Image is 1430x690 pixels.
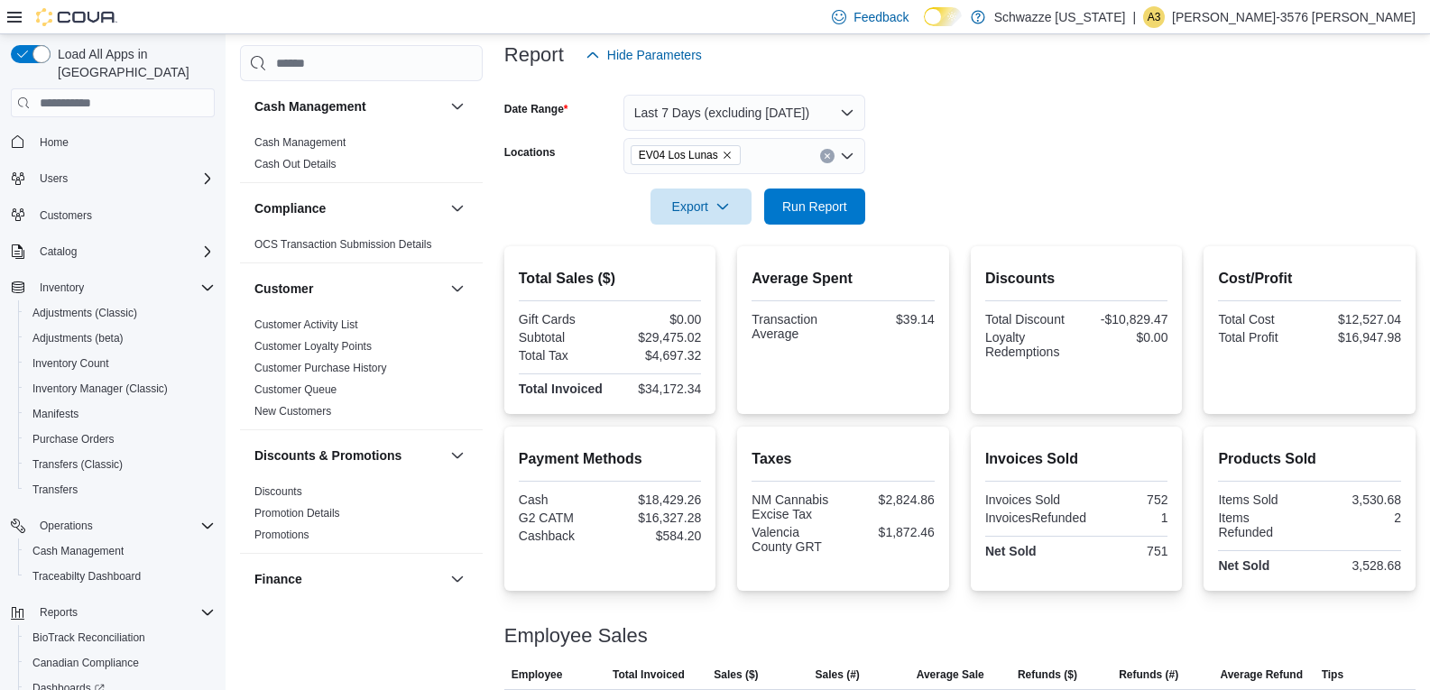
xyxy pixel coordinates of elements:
[25,302,215,324] span: Adjustments (Classic)
[1119,667,1178,682] span: Refunds (#)
[1322,667,1343,682] span: Tips
[4,239,222,264] button: Catalog
[254,484,302,499] span: Discounts
[752,268,935,290] h2: Average Spent
[32,130,215,152] span: Home
[519,348,606,363] div: Total Tax
[254,280,443,298] button: Customer
[4,128,222,154] button: Home
[614,382,701,396] div: $34,172.34
[1218,511,1305,539] div: Items Refunded
[994,6,1126,28] p: Schwazze [US_STATE]
[752,448,935,470] h2: Taxes
[1314,492,1401,507] div: 3,530.68
[254,446,443,465] button: Discounts & Promotions
[650,189,752,225] button: Export
[614,529,701,543] div: $584.20
[853,8,909,26] span: Feedback
[815,667,859,682] span: Sales (#)
[25,566,215,587] span: Traceabilty Dashboard
[1080,544,1167,558] div: 751
[1218,448,1401,470] h2: Products Sold
[18,564,222,589] button: Traceabilty Dashboard
[25,428,215,450] span: Purchase Orders
[1080,330,1167,345] div: $0.00
[504,44,564,66] h3: Report
[254,318,358,331] a: Customer Activity List
[614,511,701,525] div: $16,327.28
[254,238,432,251] a: OCS Transaction Submission Details
[985,330,1073,359] div: Loyalty Redemptions
[25,327,215,349] span: Adjustments (beta)
[25,540,215,562] span: Cash Management
[254,136,346,149] a: Cash Management
[607,46,702,64] span: Hide Parameters
[32,515,215,537] span: Operations
[32,432,115,446] span: Purchase Orders
[1314,511,1401,525] div: 2
[25,652,146,674] a: Canadian Compliance
[519,448,702,470] h2: Payment Methods
[1314,312,1401,327] div: $12,527.04
[847,312,935,327] div: $39.14
[36,8,117,26] img: Cova
[752,525,839,554] div: Valencia County GRT
[32,277,91,299] button: Inventory
[504,625,648,647] h3: Employee Sales
[1172,6,1416,28] p: [PERSON_NAME]-3576 [PERSON_NAME]
[32,241,215,262] span: Catalog
[254,317,358,332] span: Customer Activity List
[840,149,854,163] button: Open list of options
[240,314,483,429] div: Customer
[519,330,606,345] div: Subtotal
[18,650,222,676] button: Canadian Compliance
[504,102,568,116] label: Date Range
[32,656,139,670] span: Canadian Compliance
[752,492,839,521] div: NM Cannabis Excise Tax
[240,234,483,262] div: Compliance
[1220,667,1303,682] span: Average Refund
[1143,6,1165,28] div: Alexis-3576 Garcia-Ortega
[18,300,222,326] button: Adjustments (Classic)
[51,45,215,81] span: Load All Apps in [GEOGRAPHIC_DATA]
[25,479,85,501] a: Transfers
[25,403,215,425] span: Manifests
[254,199,443,217] button: Compliance
[254,339,372,354] span: Customer Loyalty Points
[578,37,709,73] button: Hide Parameters
[18,351,222,376] button: Inventory Count
[25,566,148,587] a: Traceabilty Dashboard
[32,457,123,472] span: Transfers (Classic)
[254,361,387,375] span: Customer Purchase History
[25,454,215,475] span: Transfers (Classic)
[519,312,606,327] div: Gift Cards
[1093,511,1167,525] div: 1
[240,481,483,553] div: Discounts & Promotions
[631,145,741,165] span: EV04 Los Lunas
[639,146,718,164] span: EV04 Los Lunas
[18,376,222,401] button: Inventory Manager (Classic)
[32,306,137,320] span: Adjustments (Classic)
[985,312,1073,327] div: Total Discount
[847,492,935,507] div: $2,824.86
[32,168,75,189] button: Users
[25,627,215,649] span: BioTrack Reconciliation
[917,667,984,682] span: Average Sale
[32,356,109,371] span: Inventory Count
[782,198,847,216] span: Run Report
[25,327,131,349] a: Adjustments (beta)
[40,519,93,533] span: Operations
[18,326,222,351] button: Adjustments (beta)
[1218,558,1269,573] strong: Net Sold
[32,483,78,497] span: Transfers
[32,331,124,345] span: Adjustments (beta)
[254,405,331,418] a: New Customers
[25,378,215,400] span: Inventory Manager (Classic)
[40,135,69,150] span: Home
[254,383,337,396] a: Customer Queue
[613,667,685,682] span: Total Invoiced
[32,277,215,299] span: Inventory
[25,403,86,425] a: Manifests
[18,401,222,427] button: Manifests
[254,570,443,588] button: Finance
